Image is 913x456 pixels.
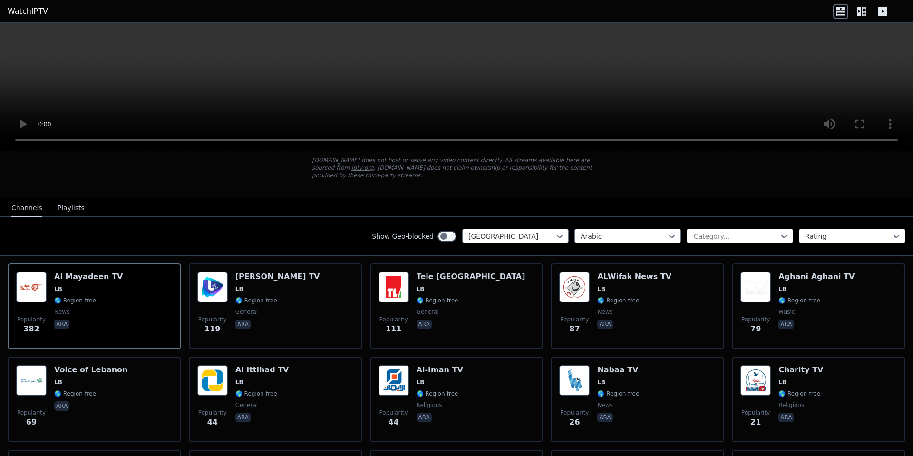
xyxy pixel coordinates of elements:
h6: Al-Iman TV [417,365,463,375]
span: 44 [207,417,218,428]
p: ara [54,401,69,411]
span: 🌎 Region-free [235,297,277,304]
span: 21 [750,417,761,428]
span: general [235,308,258,316]
span: 🌎 Region-free [597,390,639,398]
span: 87 [569,323,580,335]
a: iptv-org [351,165,374,171]
span: LB [54,285,62,293]
span: 🌎 Region-free [597,297,639,304]
span: 26 [569,417,580,428]
span: general [235,401,258,409]
img: Al Ittihad TV [197,365,228,396]
label: Show Geo-blocked [372,232,434,241]
span: 111 [386,323,401,335]
span: Popularity [198,316,227,323]
span: Popularity [17,409,46,417]
span: 🌎 Region-free [235,390,277,398]
h6: Al Ittihad TV [235,365,289,375]
h6: Nabaa TV [597,365,639,375]
h6: Voice of Lebanon [54,365,127,375]
span: 44 [388,417,398,428]
img: Tele Liban [379,272,409,302]
span: Popularity [741,409,770,417]
span: Popularity [17,316,46,323]
img: ALWifak News TV [559,272,590,302]
span: Popularity [560,316,589,323]
span: Popularity [741,316,770,323]
p: [DOMAIN_NAME] does not host or serve any video content directly. All streams available here are s... [312,156,601,179]
span: 79 [750,323,761,335]
span: 🌎 Region-free [54,390,96,398]
p: ara [778,320,794,329]
span: 🌎 Region-free [417,297,458,304]
span: LB [597,378,605,386]
span: 🌎 Region-free [778,390,820,398]
span: 🌎 Region-free [417,390,458,398]
h6: Aghani Aghani TV [778,272,855,281]
h6: [PERSON_NAME] TV [235,272,320,281]
span: 382 [23,323,39,335]
span: LB [597,285,605,293]
p: ara [597,413,612,422]
span: news [597,308,612,316]
button: Playlists [58,199,85,217]
span: 69 [26,417,37,428]
span: LB [54,378,62,386]
span: LB [778,378,787,386]
span: news [54,308,69,316]
img: Aghani Aghani TV [740,272,771,302]
span: religious [778,401,804,409]
span: music [778,308,795,316]
img: Charity TV [740,365,771,396]
p: ara [778,413,794,422]
span: LB [417,285,425,293]
span: news [597,401,612,409]
img: Al-Iman TV [379,365,409,396]
span: Popularity [198,409,227,417]
img: Al Mayadeen TV [16,272,47,302]
span: LB [235,285,243,293]
img: Lana TV [197,272,228,302]
p: ara [417,413,432,422]
button: Channels [11,199,42,217]
span: 🌎 Region-free [54,297,96,304]
span: Popularity [379,409,408,417]
p: ara [597,320,612,329]
h6: Charity TV [778,365,823,375]
span: LB [778,285,787,293]
img: Nabaa TV [559,365,590,396]
span: Popularity [379,316,408,323]
span: general [417,308,439,316]
a: WatchIPTV [8,6,48,17]
span: Popularity [560,409,589,417]
h6: Tele [GEOGRAPHIC_DATA] [417,272,525,281]
span: 🌎 Region-free [778,297,820,304]
h6: Al Mayadeen TV [54,272,123,281]
p: ara [235,320,251,329]
h6: ALWifak News TV [597,272,671,281]
img: Voice of Lebanon [16,365,47,396]
p: ara [235,413,251,422]
span: LB [417,378,425,386]
span: 119 [204,323,220,335]
p: ara [54,320,69,329]
p: ara [417,320,432,329]
span: religious [417,401,442,409]
span: LB [235,378,243,386]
